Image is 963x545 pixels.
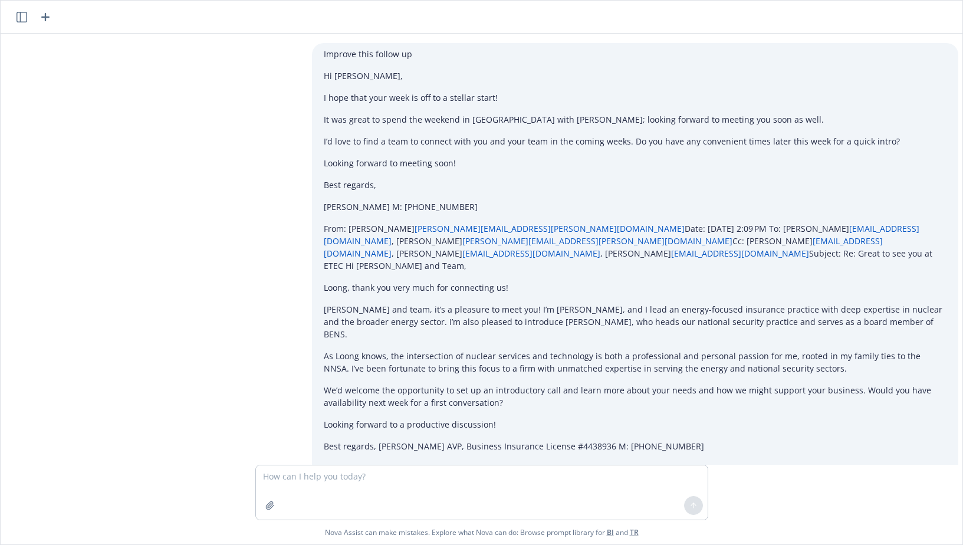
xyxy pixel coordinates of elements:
p: I’d love to find a team to connect with you and your team in the coming weeks. Do you have any co... [324,135,947,147]
p: From: [PERSON_NAME] Date: [DATE] 2:09 PM To: [PERSON_NAME] , [PERSON_NAME] Cc: [PERSON_NAME] , [P... [324,222,947,272]
p: [PERSON_NAME] M: [PHONE_NUMBER] [324,201,947,213]
a: [EMAIL_ADDRESS][DOMAIN_NAME] [462,248,600,259]
p: As Loong knows, the intersection of nuclear services and technology is both a professional and pe... [324,350,947,375]
a: [PERSON_NAME][EMAIL_ADDRESS][PERSON_NAME][DOMAIN_NAME] [415,223,685,234]
p: It was great to spend the weekend in [GEOGRAPHIC_DATA] with [PERSON_NAME]; looking forward to mee... [324,113,947,126]
a: [PERSON_NAME][EMAIL_ADDRESS][PERSON_NAME][DOMAIN_NAME] [462,235,732,247]
p: I hope that your week is off to a stellar start! [324,91,947,104]
p: Looking forward to a productive discussion! [324,418,947,431]
p: Loong, thank you very much for connecting us! [324,281,947,294]
p: Improve this follow up [324,48,947,60]
span: Nova Assist can make mistakes. Explore what Nova can do: Browse prompt library for and [5,520,958,544]
p: Hi [PERSON_NAME], [324,70,947,82]
p: [PERSON_NAME] and team, it’s a pleasure to meet you! I’m [PERSON_NAME], and I lead an energy-focu... [324,303,947,340]
p: Best regards, [PERSON_NAME] AVP, Business Insurance License #4438936 M: [PHONE_NUMBER] [324,440,947,452]
a: [EMAIL_ADDRESS][DOMAIN_NAME] [671,248,809,259]
p: Looking forward to meeting soon! [324,157,947,169]
p: Best regards, [324,179,947,191]
a: BI [607,527,614,537]
p: Resources: Check out our Tech // LinkedIn // Calendly [324,462,947,474]
a: TR [630,527,639,537]
p: We’d welcome the opportunity to set up an introductory call and learn more about your needs and h... [324,384,947,409]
